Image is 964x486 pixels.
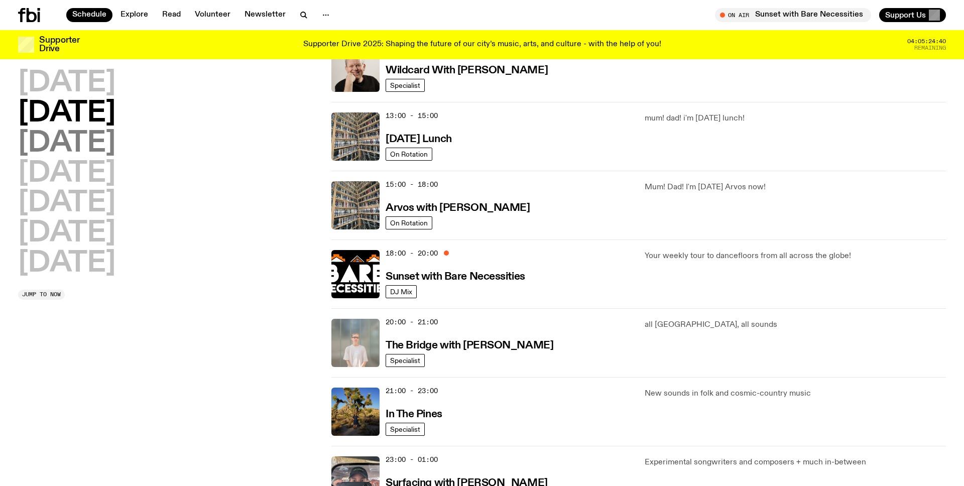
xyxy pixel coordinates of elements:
[386,455,438,464] span: 23:00 - 01:00
[386,407,442,420] a: In The Pines
[18,99,115,128] button: [DATE]
[331,388,380,436] img: Johanna stands in the middle distance amongst a desert scene with large cacti and trees. She is w...
[645,456,946,468] p: Experimental songwriters and composers + much in-between
[386,317,438,327] span: 20:00 - 21:00
[645,112,946,125] p: mum! dad! i'm [DATE] lunch!
[386,386,438,396] span: 21:00 - 23:00
[390,425,420,433] span: Specialist
[386,354,425,367] a: Specialist
[156,8,187,22] a: Read
[331,319,380,367] img: Mara stands in front of a frosted glass wall wearing a cream coloured t-shirt and black glasses. ...
[18,189,115,217] button: [DATE]
[390,81,420,89] span: Specialist
[390,356,420,364] span: Specialist
[386,216,432,229] a: On Rotation
[907,39,946,44] span: 04:05:24:40
[386,423,425,436] a: Specialist
[390,150,428,158] span: On Rotation
[189,8,236,22] a: Volunteer
[386,148,432,161] a: On Rotation
[715,8,871,22] button: On AirSunset with Bare Necessities
[18,130,115,158] button: [DATE]
[914,45,946,51] span: Remaining
[645,250,946,262] p: Your weekly tour to dancefloors from all across the globe!
[303,40,661,49] p: Supporter Drive 2025: Shaping the future of our city’s music, arts, and culture - with the help o...
[390,288,412,295] span: DJ Mix
[386,285,417,298] a: DJ Mix
[18,160,115,188] button: [DATE]
[386,111,438,120] span: 13:00 - 15:00
[331,250,380,298] img: Bare Necessities
[18,219,115,248] button: [DATE]
[39,36,79,53] h3: Supporter Drive
[879,8,946,22] button: Support Us
[18,250,115,278] button: [DATE]
[386,201,530,213] a: Arvos with [PERSON_NAME]
[386,79,425,92] a: Specialist
[18,290,65,300] button: Jump to now
[386,272,525,282] h3: Sunset with Bare Necessities
[331,181,380,229] img: A corner shot of the fbi music library
[22,292,61,297] span: Jump to now
[386,180,438,189] span: 15:00 - 18:00
[386,65,548,76] h3: Wildcard With [PERSON_NAME]
[386,203,530,213] h3: Arvos with [PERSON_NAME]
[238,8,292,22] a: Newsletter
[386,132,452,145] a: [DATE] Lunch
[18,69,115,97] button: [DATE]
[645,388,946,400] p: New sounds in folk and cosmic-country music
[386,409,442,420] h3: In The Pines
[331,44,380,92] img: Stuart is smiling charmingly, wearing a black t-shirt against a stark white background.
[645,319,946,331] p: all [GEOGRAPHIC_DATA], all sounds
[331,112,380,161] img: A corner shot of the fbi music library
[386,249,438,258] span: 18:00 - 20:00
[114,8,154,22] a: Explore
[66,8,112,22] a: Schedule
[386,270,525,282] a: Sunset with Bare Necessities
[386,134,452,145] h3: [DATE] Lunch
[386,63,548,76] a: Wildcard With [PERSON_NAME]
[885,11,926,20] span: Support Us
[386,340,553,351] h3: The Bridge with [PERSON_NAME]
[386,338,553,351] a: The Bridge with [PERSON_NAME]
[390,219,428,226] span: On Rotation
[645,181,946,193] p: Mum! Dad! I'm [DATE] Arvos now!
